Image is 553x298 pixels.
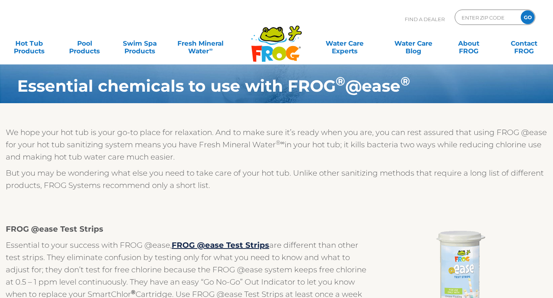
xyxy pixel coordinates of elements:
input: GO [521,10,535,24]
h1: Essential chemicals to use with FROG @ease [17,77,493,95]
a: PoolProducts [63,36,106,51]
strong: FROG @ease Test Strips [6,224,103,234]
a: Water CareBlog [392,36,435,51]
a: FROG @ease Test Strips [172,240,269,250]
img: Frog Products Logo [247,15,306,62]
a: AboutFROG [447,36,490,51]
sup: ® [401,74,410,89]
p: Find A Dealer [405,10,445,29]
a: Hot TubProducts [8,36,51,51]
p: But you may be wondering what else you need to take care of your hot tub. Unlike other sanitizing... [6,167,547,191]
p: We hope your hot tub is your go-to place for relaxation. And to make sure it’s ready when you are... [6,126,547,163]
a: Swim SpaProducts [118,36,161,51]
sup: ∞ [209,46,212,52]
sup: ® [336,74,345,89]
sup: ®∞ [276,139,285,146]
sup: ® [131,288,136,296]
a: Water CareExperts [310,36,379,51]
a: Fresh MineralWater∞ [174,36,227,51]
a: ContactFROG [502,36,545,51]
